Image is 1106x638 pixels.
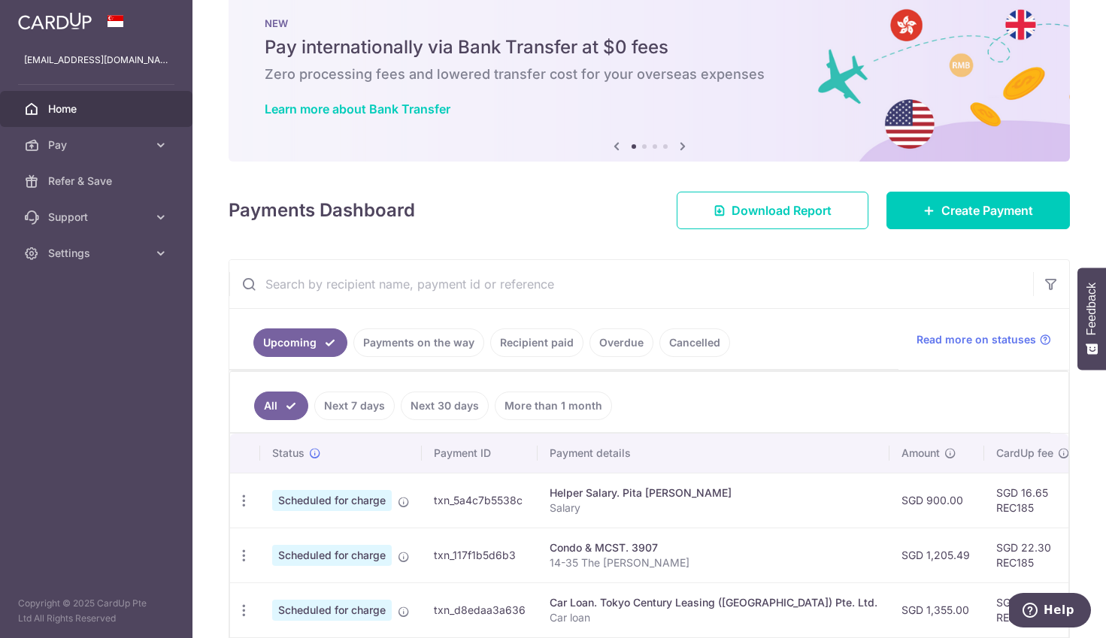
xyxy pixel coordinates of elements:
span: Read more on statuses [917,332,1036,347]
span: Home [48,101,147,116]
span: Status [272,446,305,461]
a: Overdue [589,328,653,357]
a: All [254,392,308,420]
td: txn_d8edaa3a636 [422,582,538,637]
div: Helper Salary. Pita [PERSON_NAME] [550,485,877,500]
a: Upcoming [253,328,347,357]
h5: Pay internationally via Bank Transfer at $0 fees [265,35,1034,59]
a: Next 30 days [401,392,489,420]
img: CardUp [18,12,92,30]
span: Scheduled for charge [272,545,392,566]
p: 14-35 The [PERSON_NAME] [550,555,877,570]
span: Support [48,210,147,225]
td: SGD 16.65 REC185 [984,473,1082,528]
td: SGD 22.30 REC185 [984,528,1082,582]
span: Settings [48,246,147,261]
th: Payment ID [422,434,538,473]
a: Create Payment [886,192,1070,229]
a: Next 7 days [314,392,395,420]
td: SGD 900.00 [889,473,984,528]
a: Learn more about Bank Transfer [265,101,450,116]
p: Salary [550,500,877,516]
a: Recipient paid [490,328,583,357]
a: Payments on the way [353,328,484,357]
span: Pay [48,138,147,153]
td: txn_5a4c7b5538c [422,473,538,528]
h6: Zero processing fees and lowered transfer cost for your overseas expenses [265,65,1034,83]
h4: Payments Dashboard [229,197,415,224]
span: Amount [901,446,940,461]
div: Condo & MCST. 3907 [550,540,877,555]
span: Download Report [732,201,832,219]
span: Feedback [1085,283,1098,335]
td: txn_117f1b5d6b3 [422,528,538,582]
a: Read more on statuses [917,332,1051,347]
p: NEW [265,17,1034,29]
div: Car Loan. Tokyo Century Leasing ([GEOGRAPHIC_DATA]) Pte. Ltd. [550,595,877,610]
span: Scheduled for charge [272,490,392,511]
span: Scheduled for charge [272,600,392,621]
span: Create Payment [941,201,1033,219]
td: SGD 1,355.00 [889,582,984,637]
button: Feedback - Show survey [1077,268,1106,370]
td: SGD 25.07 REC185 [984,582,1082,637]
span: CardUp fee [996,446,1053,461]
iframe: Opens a widget where you can find more information [1009,593,1091,630]
p: [EMAIL_ADDRESS][DOMAIN_NAME] [24,53,168,68]
input: Search by recipient name, payment id or reference [229,260,1033,308]
a: Cancelled [659,328,730,357]
a: More than 1 month [495,392,612,420]
a: Download Report [677,192,868,229]
th: Payment details [538,434,889,473]
span: Refer & Save [48,174,147,189]
td: SGD 1,205.49 [889,528,984,582]
p: Car loan [550,610,877,625]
